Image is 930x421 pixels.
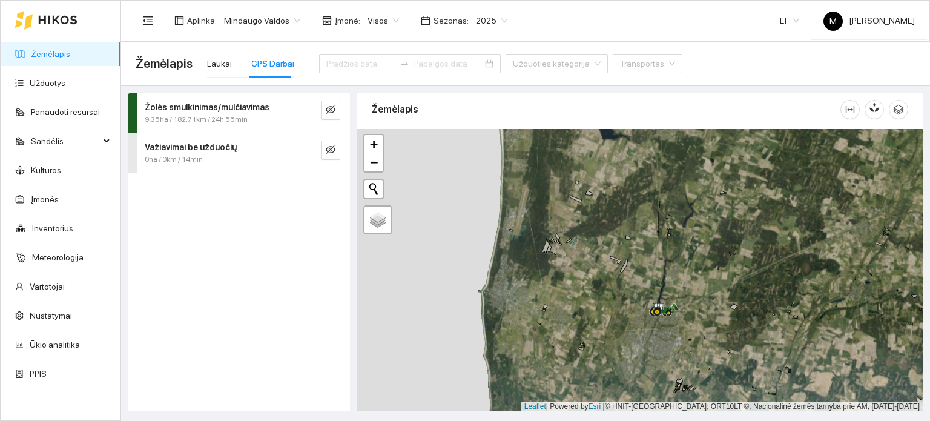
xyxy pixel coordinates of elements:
[335,14,360,27] span: Įmonė :
[128,93,350,133] div: Žolės smulkinimas/mulčiavimas9.35ha / 182.71km / 24h 55mineye-invisible
[521,402,923,412] div: | Powered by © HNIT-[GEOGRAPHIC_DATA]; ORT10LT ©, Nacionalinė žemės tarnyba prie AM, [DATE]-[DATE]
[30,340,80,350] a: Ūkio analitika
[364,180,383,198] button: Initiate a new search
[31,194,59,204] a: Įmonės
[414,57,483,70] input: Pabaigos data
[321,141,340,160] button: eye-invisible
[524,402,546,411] a: Leaflet
[840,100,860,119] button: column-width
[368,12,399,30] span: Visos
[421,16,430,25] span: calendar
[370,136,378,151] span: +
[364,135,383,153] a: Zoom in
[174,16,184,25] span: layout
[31,165,61,175] a: Kultūros
[841,105,859,114] span: column-width
[364,207,391,233] a: Layers
[476,12,507,30] span: 2025
[370,154,378,170] span: −
[829,12,837,31] span: M
[30,369,47,379] a: PPIS
[145,154,203,165] span: 0ha / 0km / 14min
[136,8,160,33] button: menu-fold
[207,57,232,70] div: Laukai
[589,402,601,411] a: Esri
[142,15,153,26] span: menu-fold
[224,12,300,30] span: Mindaugo Valdos
[326,145,335,156] span: eye-invisible
[32,253,84,262] a: Meteorologija
[400,59,409,68] span: to
[326,105,335,116] span: eye-invisible
[31,129,100,153] span: Sandėlis
[30,78,65,88] a: Užduotys
[603,402,605,411] span: |
[321,101,340,120] button: eye-invisible
[364,153,383,171] a: Zoom out
[128,133,350,173] div: Važiavimai be užduočių0ha / 0km / 14mineye-invisible
[30,311,72,320] a: Nustatymai
[372,92,840,127] div: Žemėlapis
[400,59,409,68] span: swap-right
[31,49,70,59] a: Žemėlapis
[780,12,799,30] span: LT
[145,142,237,152] strong: Važiavimai be užduočių
[31,107,100,117] a: Panaudoti resursai
[145,102,269,112] strong: Žolės smulkinimas/mulčiavimas
[145,114,248,125] span: 9.35ha / 182.71km / 24h 55min
[30,282,65,291] a: Vartotojai
[187,14,217,27] span: Aplinka :
[32,224,73,233] a: Inventorius
[322,16,332,25] span: shop
[823,16,915,25] span: [PERSON_NAME]
[251,57,294,70] div: GPS Darbai
[434,14,469,27] span: Sezonas :
[326,57,395,70] input: Pradžios data
[136,54,193,73] span: Žemėlapis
